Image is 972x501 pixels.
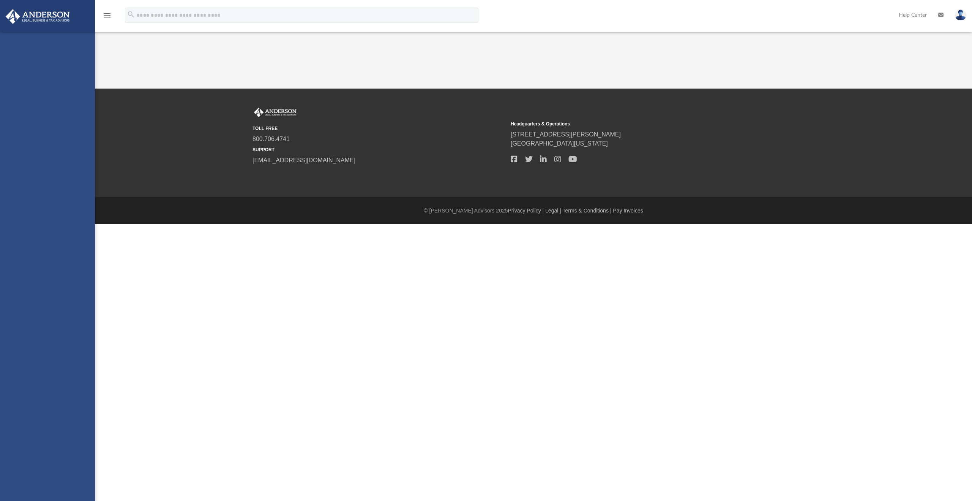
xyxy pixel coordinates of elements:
a: [STREET_ADDRESS][PERSON_NAME] [511,131,621,138]
small: Headquarters & Operations [511,120,764,127]
img: Anderson Advisors Platinum Portal [3,9,72,24]
a: 800.706.4741 [252,136,290,142]
a: [EMAIL_ADDRESS][DOMAIN_NAME] [252,157,355,163]
div: © [PERSON_NAME] Advisors 2025 [95,207,972,215]
a: menu [103,14,112,20]
a: [GEOGRAPHIC_DATA][US_STATE] [511,140,608,147]
a: Privacy Policy | [508,208,544,214]
i: search [127,10,135,19]
a: Legal | [545,208,561,214]
small: TOLL FREE [252,125,505,132]
i: menu [103,11,112,20]
small: SUPPORT [252,146,505,153]
img: Anderson Advisors Platinum Portal [252,108,298,117]
a: Terms & Conditions | [563,208,612,214]
a: Pay Invoices [613,208,643,214]
img: User Pic [955,10,966,21]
